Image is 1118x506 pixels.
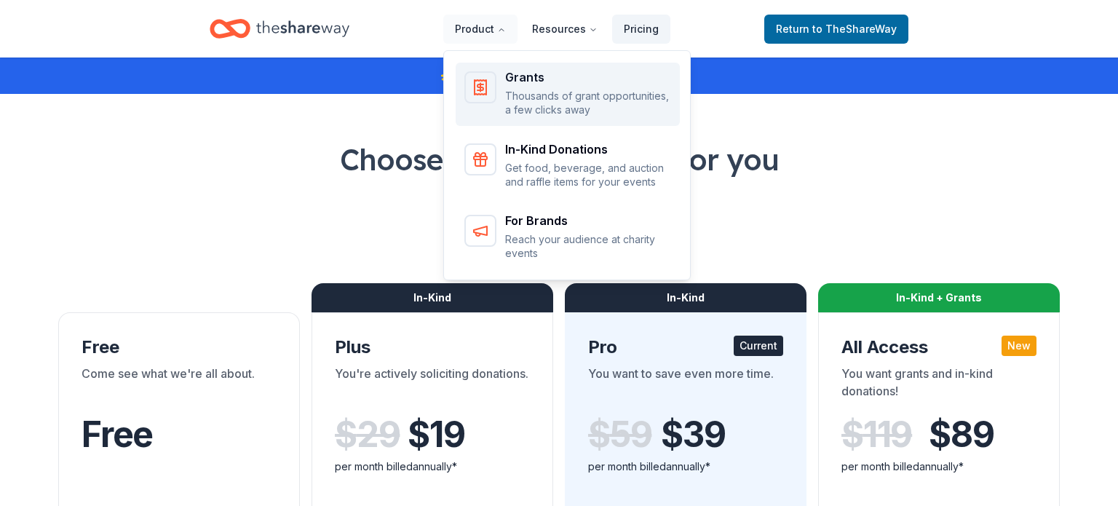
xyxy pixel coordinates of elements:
[588,365,783,406] div: You want to save even more time.
[335,365,530,406] div: You're actively soliciting donations.
[505,215,671,226] div: For Brands
[444,51,691,281] div: Product
[588,458,783,475] div: per month billed annually*
[58,139,1060,180] h1: Choose the perfect plan for you
[505,71,671,83] div: Grants
[841,365,1036,406] div: You want grants and in-kind donations!
[210,12,349,46] a: Home
[335,336,530,359] div: Plus
[841,336,1036,359] div: All Access
[335,458,530,475] div: per month billed annually*
[505,143,671,155] div: In-Kind Donations
[505,89,671,117] p: Thousands of grant opportunities, a few clicks away
[776,20,897,38] span: Return
[1002,336,1036,356] div: New
[82,336,277,359] div: Free
[841,458,1036,475] div: per month billed annually*
[764,15,908,44] a: Returnto TheShareWay
[612,15,670,44] a: Pricing
[661,414,725,455] span: $ 39
[588,336,783,359] div: Pro
[443,12,670,46] nav: Main
[456,63,680,126] a: GrantsThousands of grant opportunities, a few clicks away
[734,336,783,356] div: Current
[82,365,277,406] div: Come see what we're all about.
[443,15,518,44] button: Product
[505,232,671,261] p: Reach your audience at charity events
[456,135,680,198] a: In-Kind DonationsGet food, beverage, and auction and raffle items for your events
[565,283,806,312] div: In-Kind
[456,206,680,269] a: For BrandsReach your audience at charity events
[82,413,153,456] span: Free
[312,283,553,312] div: In-Kind
[408,414,464,455] span: $ 19
[818,283,1060,312] div: In-Kind + Grants
[812,23,897,35] span: to TheShareWay
[505,161,671,189] p: Get food, beverage, and auction and raffle items for your events
[929,414,994,455] span: $ 89
[520,15,609,44] button: Resources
